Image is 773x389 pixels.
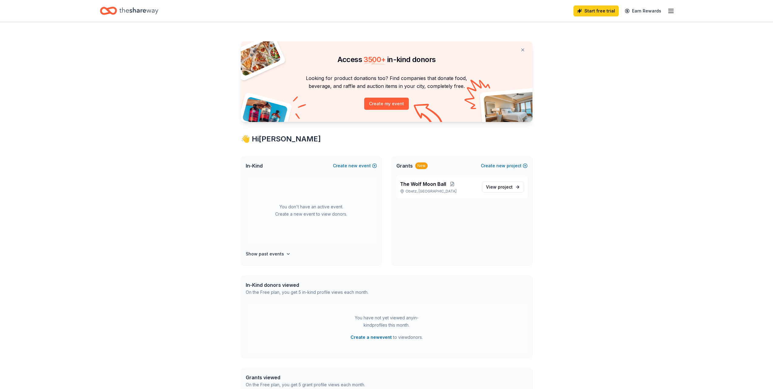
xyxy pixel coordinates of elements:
a: Start free trial [573,5,619,16]
span: project [498,184,513,189]
button: Createnewproject [481,162,528,169]
div: On the Free plan, you get 5 in-kind profile views each month. [246,289,368,296]
span: new [496,162,505,169]
span: new [348,162,357,169]
button: Createnewevent [333,162,377,169]
div: New [415,162,428,169]
span: View [486,183,513,191]
a: Earn Rewards [621,5,665,16]
div: On the Free plan, you get 5 grant profile views each month. [246,381,365,388]
p: Obetz, [GEOGRAPHIC_DATA] [400,189,477,194]
span: to view donors . [351,334,423,341]
h4: Show past events [246,250,284,258]
img: Curvy arrow [414,104,444,127]
div: Grants viewed [246,374,365,381]
span: Access in-kind donors [337,55,436,64]
button: Show past events [246,250,291,258]
a: View project [482,182,524,193]
span: The Wolf Moon Ball [400,180,446,188]
div: You have not yet viewed any in-kind profiles this month. [349,314,425,329]
button: Create my event [364,98,409,110]
img: Pizza [234,38,281,77]
div: In-Kind donors viewed [246,281,368,289]
span: 3500 + [364,55,385,64]
span: Grants [396,162,413,169]
button: Create a newevent [351,334,392,341]
div: 👋 Hi [PERSON_NAME] [241,134,532,144]
a: Home [100,4,158,18]
span: In-Kind [246,162,263,169]
p: Looking for product donations too? Find companies that donate food, beverage, and raffle and auct... [248,74,525,90]
div: You don't have an active event. Create a new event to view donors. [246,175,377,245]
